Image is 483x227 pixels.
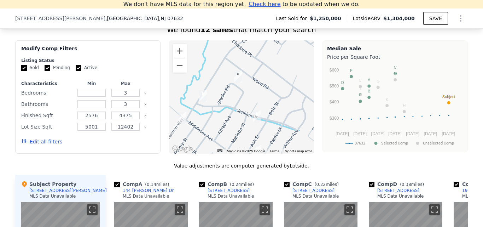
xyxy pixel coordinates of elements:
[359,78,361,83] text: L
[208,188,250,193] div: [STREET_ADDRESS]
[316,182,326,187] span: 0.22
[330,84,339,89] text: $500
[234,70,242,83] div: 34 Snyder Rd
[394,65,397,69] text: C
[312,182,342,187] span: ( miles)
[388,131,402,136] text: [DATE]
[353,131,367,136] text: [DATE]
[123,193,169,199] div: MLS Data Unavailable
[208,193,254,199] div: MLS Data Unavailable
[29,193,76,199] div: MLS Data Unavailable
[199,188,250,193] a: [STREET_ADDRESS]
[21,81,73,86] div: Characteristics
[200,25,233,34] strong: 12 sales
[442,95,455,99] text: Subject
[406,131,419,136] text: [DATE]
[21,88,73,98] div: Bedrooms
[403,103,406,107] text: H
[144,126,147,129] button: Clear
[144,92,147,95] button: Clear
[377,79,380,83] text: G
[199,90,207,102] div: 191 Jenkins Dr
[284,149,312,153] a: Report a map error
[21,65,27,71] input: Sold
[371,131,385,136] text: [DATE]
[423,141,454,146] text: Unselected Comp
[227,149,265,153] span: Map data ©2025 Google
[110,81,141,86] div: Max
[344,204,355,215] button: Toggle fullscreen view
[21,45,155,58] div: Modify Comp Filters
[76,81,107,86] div: Min
[423,12,448,25] button: SAVE
[171,144,194,154] a: Open this area in Google Maps (opens a new window)
[260,204,270,215] button: Toggle fullscreen view
[21,122,73,132] div: Lot Size Sqft
[21,65,39,71] label: Sold
[15,15,105,22] span: [STREET_ADDRESS][PERSON_NAME]
[15,25,468,35] div: We found that match your search
[123,188,174,193] div: 144 [PERSON_NAME] Dr
[179,112,186,124] div: 180 Middlesex Ave
[377,188,419,193] div: [STREET_ADDRESS]
[45,65,70,71] label: Pending
[383,16,415,21] span: $1,304,000
[359,93,361,97] text: E
[21,138,62,145] button: Edit all filters
[87,204,98,215] button: Toggle fullscreen view
[199,181,257,188] div: Comp B
[284,181,342,188] div: Comp C
[232,182,241,187] span: 0.24
[15,162,468,169] div: Value adjustments are computer generated by Lotside .
[327,62,463,151] svg: A chart.
[377,193,424,199] div: MLS Data Unavailable
[227,182,257,187] span: ( miles)
[114,188,174,193] a: 144 [PERSON_NAME] Dr
[402,182,411,187] span: 0.38
[350,68,353,73] text: F
[21,58,155,63] div: Listing Status
[397,182,427,187] span: ( miles)
[368,89,370,93] text: B
[330,68,339,73] text: $600
[360,86,361,90] text: I
[327,52,463,62] div: Price per Square Foot
[173,44,187,58] button: Zoom in
[45,65,50,71] input: Pending
[249,1,280,7] span: Check here
[21,110,73,120] div: Finished Sqft
[442,131,455,136] text: [DATE]
[76,65,97,71] label: Active
[253,110,261,123] div: 144 Jenkins Dr
[330,116,339,121] text: $300
[353,15,383,22] span: Lotside ARV
[142,182,172,187] span: ( miles)
[284,188,334,193] a: [STREET_ADDRESS]
[381,141,408,146] text: Selected Comp
[292,188,334,193] div: [STREET_ADDRESS]
[355,141,365,146] text: 07632
[276,15,310,22] span: Last Sold for
[144,103,147,106] button: Clear
[269,149,279,153] a: Terms (opens in new tab)
[368,78,371,82] text: A
[217,149,222,152] button: Keyboard shortcuts
[105,15,183,22] span: , [GEOGRAPHIC_DATA]
[21,99,73,109] div: Bathrooms
[369,181,427,188] div: Comp D
[144,114,147,117] button: Clear
[327,45,463,52] div: Median Sale
[29,188,107,193] div: [STREET_ADDRESS][PERSON_NAME]
[76,65,81,71] input: Active
[341,80,344,85] text: D
[175,204,185,215] button: Toggle fullscreen view
[147,182,156,187] span: 0.14
[21,181,76,188] div: Subject Property
[386,97,389,102] text: K
[254,145,261,157] div: 260 Center St
[330,100,339,104] text: $400
[114,181,172,188] div: Comp A
[454,11,468,25] button: Show Options
[292,193,339,199] div: MLS Data Unavailable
